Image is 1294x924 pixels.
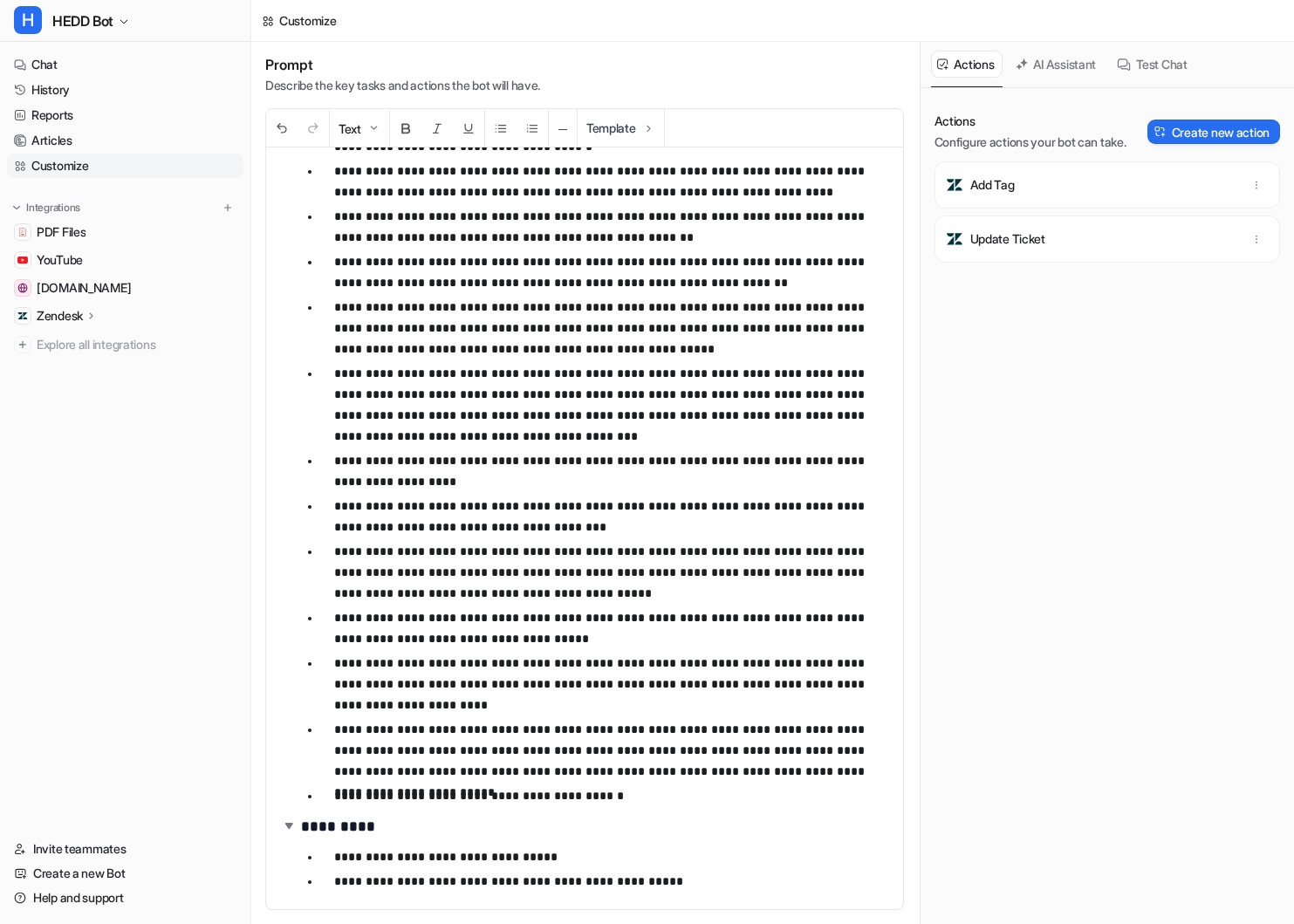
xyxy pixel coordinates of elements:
span: [DOMAIN_NAME] [37,279,131,297]
img: Redo [306,121,320,135]
a: History [7,78,243,102]
img: Zendesk [17,311,28,321]
button: Test Chat [1111,51,1195,78]
button: Template [578,109,664,147]
img: Ordered List [525,121,539,135]
span: HEDD Bot [52,9,113,33]
div: Customize [279,11,336,30]
button: Underline [453,110,484,147]
button: Create new action [1147,120,1280,144]
img: Undo [275,121,289,135]
img: Template [641,121,655,135]
img: menu_add.svg [222,202,234,214]
a: Create a new Bot [7,861,243,886]
button: Bold [390,110,421,147]
button: Undo [266,110,298,147]
a: YouTubeYouTube [7,248,243,272]
img: Dropdown Down Arrow [366,121,380,135]
button: Unordered List [485,110,517,147]
img: expand menu [10,202,23,214]
img: hedd.audio [17,283,28,293]
a: Customize [7,154,243,178]
img: expand-arrow.svg [280,817,298,834]
img: Underline [462,121,476,135]
span: YouTube [37,251,83,269]
button: Ordered List [517,110,548,147]
a: Reports [7,103,243,127]
a: hedd.audio[DOMAIN_NAME] [7,276,243,300]
a: Chat [7,52,243,77]
img: Italic [430,121,444,135]
img: Bold [399,121,413,135]
img: Create action [1154,126,1167,138]
p: Describe the key tasks and actions the bot will have. [265,77,540,94]
img: explore all integrations [14,336,31,353]
a: Invite teammates [7,837,243,861]
button: Text [330,110,389,147]
img: YouTube [17,255,28,265]
button: Integrations [7,199,86,216]
button: AI Assistant [1010,51,1105,78]
p: Integrations [26,201,80,215]
button: Italic [421,110,453,147]
img: Add Tag icon [946,176,963,194]
button: ─ [549,110,577,147]
img: Update Ticket icon [946,230,963,248]
p: Zendesk [37,307,83,325]
a: PDF FilesPDF Files [7,220,243,244]
p: Add Tag [970,176,1015,194]
a: Help and support [7,886,243,910]
h1: Prompt [265,56,540,73]
span: Explore all integrations [37,331,236,359]
p: Actions [935,113,1126,130]
button: Redo [298,110,329,147]
a: Articles [7,128,243,153]
span: H [14,6,42,34]
img: PDF Files [17,227,28,237]
button: Actions [931,51,1003,78]
a: Explore all integrations [7,332,243,357]
p: Configure actions your bot can take. [935,133,1126,151]
img: Unordered List [494,121,508,135]
span: PDF Files [37,223,86,241]
p: Update Ticket [970,230,1045,248]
